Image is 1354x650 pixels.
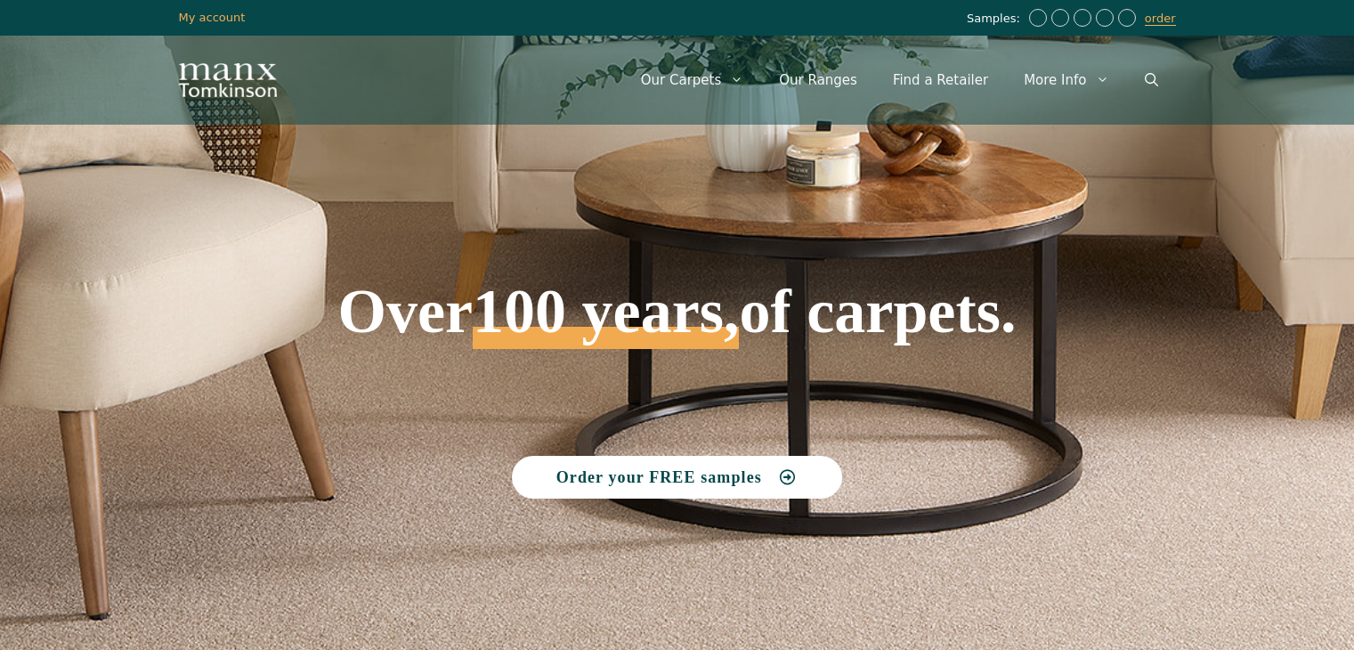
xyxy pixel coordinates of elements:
[1145,12,1176,26] a: order
[179,151,1176,349] h1: Over of carpets.
[473,296,739,349] span: 100 years,
[512,456,843,499] a: Order your FREE samples
[761,53,875,107] a: Our Ranges
[1006,53,1126,107] a: More Info
[623,53,762,107] a: Our Carpets
[623,53,1176,107] nav: Primary
[1127,53,1176,107] a: Open Search Bar
[179,63,277,97] img: Manx Tomkinson
[875,53,1006,107] a: Find a Retailer
[967,12,1025,27] span: Samples:
[556,469,762,485] span: Order your FREE samples
[179,11,246,24] a: My account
